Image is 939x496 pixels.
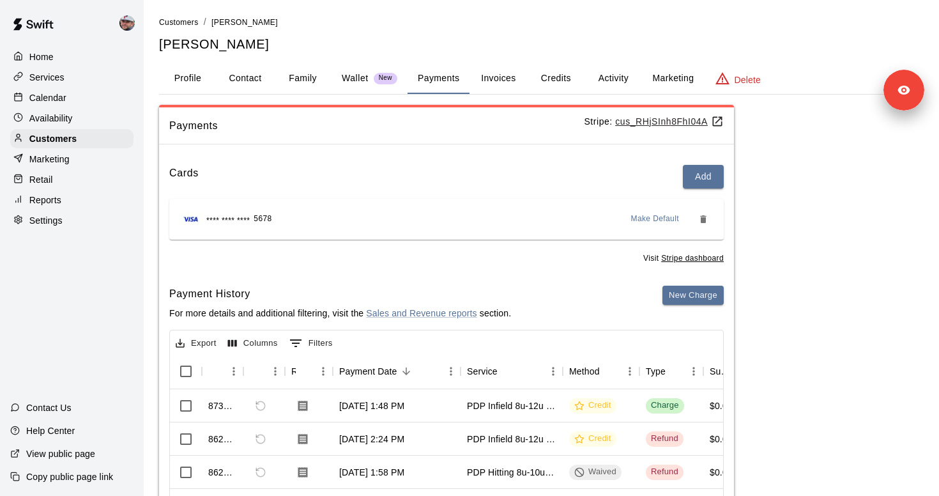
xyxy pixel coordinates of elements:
button: Menu [224,362,243,381]
nav: breadcrumb [159,15,924,29]
button: Payments [408,63,469,94]
button: Sort [250,362,268,380]
button: Menu [441,362,461,381]
p: Home [29,50,54,63]
button: Credits [527,63,584,94]
div: PDP Infield 8u-12u Westampton [467,433,556,446]
img: Alec Silverman [119,15,135,31]
p: Contact Us [26,401,72,414]
a: Settings [10,211,134,230]
div: Reports [10,190,134,210]
div: Refund [243,353,285,389]
a: cus_RHjSInh8FhI04A [615,116,724,127]
div: 862387 [208,466,237,479]
span: Refund payment [250,395,271,417]
h5: [PERSON_NAME] [159,36,924,53]
span: Payments [169,118,584,134]
p: Marketing [29,153,70,166]
div: Type [646,353,666,389]
div: Credit [574,433,611,445]
button: Profile [159,63,217,94]
button: Download Receipt [291,461,314,484]
span: Cannot refund a payment with type REFUND [250,428,271,450]
span: New [374,74,397,82]
button: Menu [620,362,639,381]
button: Sort [600,362,618,380]
button: Sort [397,362,415,380]
p: Settings [29,214,63,227]
img: Credit card brand logo [179,213,202,226]
p: Wallet [342,72,369,85]
div: Oct 8, 2025, 1:58 PM [339,466,404,479]
div: Service [461,353,563,389]
p: Stripe: [584,115,724,128]
button: Sort [498,362,515,380]
a: Calendar [10,88,134,107]
button: Add [683,165,724,189]
button: Show filters [286,333,336,353]
div: $0.00 [710,433,733,446]
button: Menu [314,362,333,381]
div: Receipt [291,353,296,389]
div: PDP Infield 8u-12u Westampton [467,399,556,412]
a: Customers [10,129,134,148]
p: Customers [29,132,77,145]
p: Help Center [26,424,75,437]
p: Copy public page link [26,470,113,483]
div: Waived [574,466,616,478]
div: basic tabs example [159,63,924,94]
p: Delete [735,74,761,86]
button: Sort [208,362,226,380]
button: Download Receipt [291,394,314,417]
button: Menu [684,362,703,381]
button: Invoices [469,63,527,94]
div: $0.00 [710,399,733,412]
button: Make Default [626,209,685,229]
div: Alec Silverman [117,10,144,36]
button: Family [274,63,332,94]
div: Type [639,353,703,389]
button: Export [172,334,220,353]
p: Availability [29,112,73,125]
div: 873863 [208,399,237,412]
div: Subtotal [710,353,730,389]
button: Download Receipt [291,428,314,451]
button: Sort [666,362,683,380]
div: Id [202,353,243,389]
div: $0.00 [710,466,733,479]
a: Marketing [10,150,134,169]
span: 5678 [254,213,271,226]
h6: Cards [169,165,199,189]
button: Menu [266,362,285,381]
div: PDP Hitting 8u-10u Westampton [467,466,556,479]
button: Menu [544,362,563,381]
div: Method [563,353,639,389]
div: Method [569,353,600,389]
a: Services [10,68,134,87]
span: Make Default [631,213,680,226]
a: Stripe dashboard [661,254,724,263]
span: Visit [643,252,724,265]
p: Services [29,71,65,84]
button: Activity [584,63,642,94]
div: Payment Date [333,353,461,389]
span: Customers [159,18,199,27]
div: Credit [574,399,611,412]
li: / [204,15,206,29]
div: Home [10,47,134,66]
div: Refund [651,433,678,445]
p: For more details and additional filtering, visit the section. [169,307,511,320]
a: Availability [10,109,134,128]
div: Payment Date [339,353,397,389]
a: Retail [10,170,134,189]
a: Sales and Revenue reports [366,308,477,318]
div: Refund [651,466,678,478]
div: 862503 [208,433,237,446]
div: Oct 8, 2025, 2:24 PM [339,433,404,446]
